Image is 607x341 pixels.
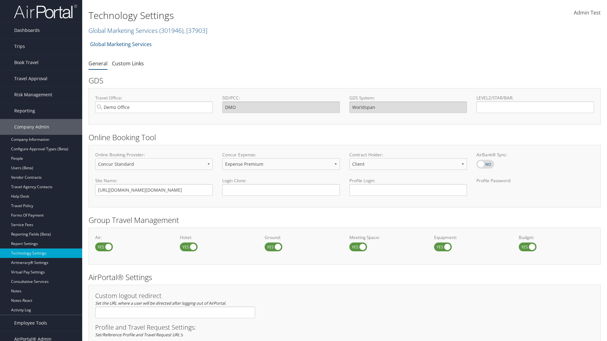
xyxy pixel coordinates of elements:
[519,234,594,241] label: Budget:
[476,95,594,101] label: LEVEL2/STAR/BAR:
[265,234,340,241] label: Ground:
[95,152,213,158] label: Online Booking Provider:
[95,95,213,101] label: Travel Office:
[112,60,144,67] a: Custom Links
[349,234,425,241] label: Meeting Space:
[14,4,77,19] img: airportal-logo.png
[14,22,40,38] span: Dashboards
[95,324,594,331] h3: Profile and Travel Request Settings:
[89,9,430,22] h1: Technology Settings
[90,38,152,51] a: Global Marketing Services
[89,132,601,143] h2: Online Booking Tool
[574,9,601,16] span: Admin Test
[89,26,207,35] a: Global Marketing Services
[14,119,49,135] span: Company Admin
[434,234,509,241] label: Equipment:
[89,60,107,67] a: General
[476,152,594,158] label: AirBank® Sync:
[222,95,340,101] label: SID/PCC:
[574,3,601,23] a: Admin Test
[95,177,213,184] label: Site Name:
[349,177,467,195] label: Profile Login:
[14,71,47,87] span: Travel Approval
[349,152,467,158] label: Contract Holder:
[476,160,494,169] label: AirBank® Sync
[14,315,47,331] span: Employee Tools
[180,234,255,241] label: Hotel:
[349,95,467,101] label: GDS System:
[95,332,183,338] em: Set/Reference Profile and Travel Request URL's
[89,215,601,225] h2: Group Travel Management
[14,87,52,103] span: Risk Management
[89,75,596,86] h2: GDS
[14,103,35,119] span: Reporting
[183,26,207,35] span: , [ 37903 ]
[95,234,170,241] label: Air:
[14,39,25,54] span: Trips
[95,300,226,306] em: Set the URL where a user will be directed after logging out of AirPortal.
[222,152,340,158] label: Concur Expense:
[89,272,601,283] h2: AirPortal® Settings
[349,184,467,196] input: Profile Login:
[476,177,594,195] label: Profile Password:
[14,55,39,70] span: Book Travel
[159,26,183,35] span: ( 301946 )
[222,177,340,184] label: Login Clone:
[95,293,255,299] h3: Custom logout redirect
